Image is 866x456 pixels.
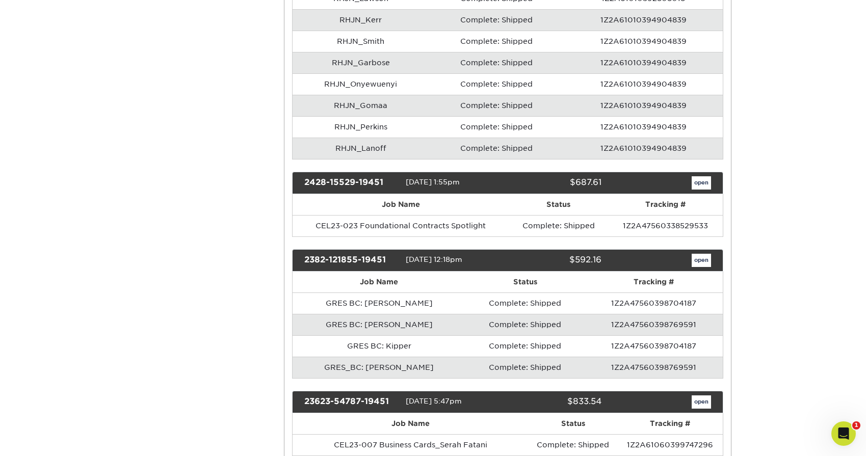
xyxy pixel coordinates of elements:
[852,421,860,430] span: 1
[528,413,618,434] th: Status
[564,73,722,95] td: 1Z2A61010394904839
[293,413,528,434] th: Job Name
[564,9,722,31] td: 1Z2A61010394904839
[465,292,585,314] td: Complete: Shipped
[465,272,585,292] th: Status
[618,434,722,455] td: 1Z2A61060399747296
[608,215,722,236] td: 1Z2A47560338529533
[3,425,87,452] iframe: Google Customer Reviews
[585,314,722,335] td: 1Z2A47560398769591
[429,73,564,95] td: Complete: Shipped
[831,421,856,446] iframe: Intercom live chat
[585,292,722,314] td: 1Z2A47560398704187
[429,95,564,116] td: Complete: Shipped
[293,9,429,31] td: RHJN_Kerr
[564,95,722,116] td: 1Z2A61010394904839
[618,413,722,434] th: Tracking #
[293,272,465,292] th: Job Name
[429,138,564,159] td: Complete: Shipped
[500,395,609,409] div: $833.54
[293,335,465,357] td: GRES BC: Kipper
[293,73,429,95] td: RHJN_Onyewuenyi
[429,52,564,73] td: Complete: Shipped
[406,397,462,405] span: [DATE] 5:47pm
[406,178,460,186] span: [DATE] 1:55pm
[429,116,564,138] td: Complete: Shipped
[500,176,609,190] div: $687.61
[293,138,429,159] td: RHJN_Lanoff
[585,357,722,378] td: 1Z2A47560398769591
[465,335,585,357] td: Complete: Shipped
[406,255,462,263] span: [DATE] 12:18pm
[297,395,406,409] div: 23623-54787-19451
[692,395,711,409] a: open
[564,116,722,138] td: 1Z2A61010394904839
[564,31,722,52] td: 1Z2A61010394904839
[509,215,608,236] td: Complete: Shipped
[297,254,406,267] div: 2382-121855-19451
[293,215,509,236] td: CEL23-023 Foundational Contracts Spotlight
[608,194,722,215] th: Tracking #
[293,434,528,455] td: CEL23-007 Business Cards_Serah Fatani
[528,434,618,455] td: Complete: Shipped
[564,52,722,73] td: 1Z2A61010394904839
[465,314,585,335] td: Complete: Shipped
[293,292,465,314] td: GRES BC: [PERSON_NAME]
[293,357,465,378] td: GRES_BC: [PERSON_NAME]
[585,335,722,357] td: 1Z2A47560398704187
[293,194,509,215] th: Job Name
[564,138,722,159] td: 1Z2A61010394904839
[293,31,429,52] td: RHJN_Smith
[293,52,429,73] td: RHJN_Garbose
[465,357,585,378] td: Complete: Shipped
[293,314,465,335] td: GRES BC: [PERSON_NAME]
[293,95,429,116] td: RHJN_Gomaa
[509,194,608,215] th: Status
[429,9,564,31] td: Complete: Shipped
[297,176,406,190] div: 2428-15529-19451
[429,31,564,52] td: Complete: Shipped
[692,176,711,190] a: open
[293,116,429,138] td: RHJN_Perkins
[692,254,711,267] a: open
[500,254,609,267] div: $592.16
[585,272,722,292] th: Tracking #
